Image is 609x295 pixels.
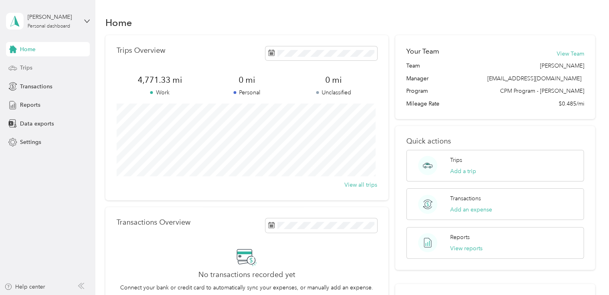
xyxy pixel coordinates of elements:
[117,218,190,227] p: Transactions Overview
[344,181,377,189] button: View all trips
[28,24,70,29] div: Personal dashboard
[198,271,295,279] h2: No transactions recorded yet
[487,75,581,82] span: [EMAIL_ADDRESS][DOMAIN_NAME]
[28,13,77,21] div: [PERSON_NAME]
[406,87,428,95] span: Program
[406,46,439,56] h2: Your Team
[117,46,165,55] p: Trips Overview
[406,100,439,108] span: Mileage Rate
[203,88,290,97] p: Personal
[406,62,420,70] span: Team
[564,250,609,295] iframe: Everlance-gr Chat Button Frame
[117,88,204,97] p: Work
[558,100,584,108] span: $0.485/mi
[20,138,41,146] span: Settings
[406,137,584,146] p: Quick actions
[450,167,476,175] button: Add a trip
[406,74,429,83] span: Manager
[20,101,40,109] span: Reports
[540,62,584,70] span: [PERSON_NAME]
[105,18,132,27] h1: Home
[450,205,492,214] button: Add an expense
[4,283,45,291] button: Help center
[117,74,204,86] span: 4,771.33 mi
[20,82,52,91] span: Transactions
[450,156,462,164] p: Trips
[450,244,482,253] button: View reports
[203,74,290,86] span: 0 mi
[120,283,373,292] p: Connect your bank or credit card to automatically sync your expenses, or manually add an expense.
[20,64,32,72] span: Trips
[500,87,584,95] span: CPM Program - [PERSON_NAME]
[290,88,377,97] p: Unclassified
[450,233,470,241] p: Reports
[556,50,584,58] button: View Team
[450,194,481,203] p: Transactions
[20,120,54,128] span: Data exports
[290,74,377,86] span: 0 mi
[20,45,36,54] span: Home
